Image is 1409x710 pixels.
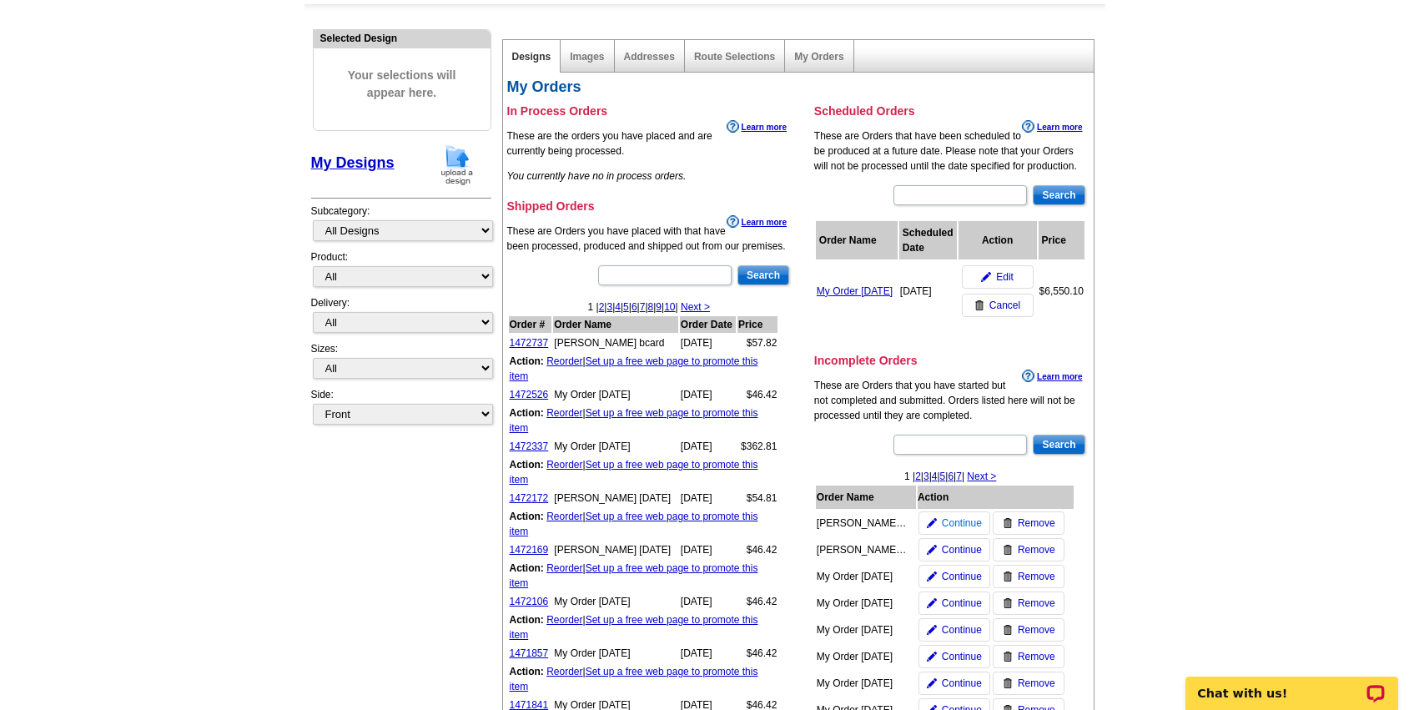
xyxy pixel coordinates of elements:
span: Continue [942,676,982,691]
iframe: LiveChat chat widget [1175,657,1409,710]
a: 7 [956,471,962,482]
a: 1472737 [510,337,549,349]
div: My Order [DATE] [817,649,908,664]
b: Action: [510,511,544,522]
div: Product: [311,249,491,295]
a: 1471857 [510,647,549,659]
a: 4 [932,471,938,482]
div: Subcategory: [311,204,491,249]
td: [PERSON_NAME] [DATE] [553,541,677,558]
img: trashcan-icon.gif [1003,545,1013,555]
a: Reorder [546,562,582,574]
input: Search [737,265,789,285]
img: pencil-icon.gif [927,572,937,582]
td: | [509,405,778,436]
em: You currently have no in process orders. [507,170,687,182]
td: | [509,353,778,385]
a: Continue [918,565,990,588]
span: Remove [1018,622,1055,637]
a: 2 [599,301,605,313]
div: Sizes: [311,341,491,387]
span: Continue [942,622,982,637]
p: These are Orders that have been scheduled to be produced at a future date. Please note that your ... [814,128,1087,174]
div: 1 | | | | | | | | | | [507,300,792,315]
a: Reorder [546,511,582,522]
th: Order # [509,316,552,333]
td: | [509,663,778,695]
td: [DATE] [680,335,736,351]
img: trashcan-icon.gif [1003,518,1013,528]
span: Remove [1018,676,1055,691]
img: trashcan-icon.gif [1003,625,1013,635]
a: Continue [918,592,990,615]
a: Set up a free web page to promote this item [510,614,758,641]
td: [DATE] [680,593,736,610]
a: My Designs [311,154,395,171]
th: Order Name [816,221,898,259]
td: [PERSON_NAME] bcard [553,335,677,351]
a: Next > [967,471,996,482]
span: Continue [942,596,982,611]
a: Reorder [546,459,582,471]
td: [DATE] [899,261,957,321]
a: Continue [918,645,990,668]
div: Side: [311,387,491,426]
span: Remove [1018,649,1055,664]
span: Remove [1018,596,1055,611]
th: Price [737,316,777,333]
td: My Order [DATE] [553,593,677,610]
img: pencil-icon.gif [927,652,937,662]
td: $54.81 [737,490,777,506]
a: My Orders [794,51,843,63]
p: These are the orders you have placed and are currently being processed. [507,128,792,159]
a: 7 [640,301,646,313]
td: $6,550.10 [1039,261,1084,321]
input: Search [1033,185,1084,205]
img: trashcan-icon.gif [1003,678,1013,688]
img: pencil-icon.gif [927,625,937,635]
a: Continue [918,618,990,642]
a: Images [570,51,604,63]
td: [DATE] [680,645,736,662]
td: [PERSON_NAME] [DATE] [553,490,677,506]
a: 6 [632,301,637,313]
a: Designs [512,51,551,63]
td: [DATE] [680,490,736,506]
a: Route Selections [694,51,775,63]
div: My Order [DATE] [817,676,908,691]
a: Set up a free web page to promote this item [510,459,758,486]
td: $46.42 [737,593,777,610]
a: Next > [681,301,710,313]
h3: Scheduled Orders [814,103,1087,118]
a: Edit [962,265,1034,289]
a: 3 [923,471,929,482]
span: Your selections will appear here. [326,50,478,118]
a: Continue [918,511,990,535]
img: pencil-icon.gif [981,272,991,282]
td: [DATE] [680,438,736,455]
td: [DATE] [680,386,736,403]
th: Order Date [680,316,736,333]
th: Action [959,221,1037,259]
a: Learn more [1022,370,1082,383]
b: Action: [510,355,544,367]
a: Set up a free web page to promote this item [510,407,758,434]
div: My Order [DATE] [817,569,908,584]
a: Learn more [727,215,787,229]
a: Reorder [546,407,582,419]
b: Action: [510,407,544,419]
a: 1472106 [510,596,549,607]
td: $57.82 [737,335,777,351]
a: 2 [915,471,921,482]
b: Action: [510,666,544,677]
div: Delivery: [311,295,491,341]
a: Learn more [1022,120,1082,133]
a: 1472172 [510,492,549,504]
a: 4 [615,301,621,313]
a: 1472337 [510,441,549,452]
h3: Shipped Orders [507,199,792,214]
p: These are Orders you have placed with that have been processed, produced and shipped out from our... [507,224,792,254]
div: My Order [DATE] [817,596,908,611]
input: Search [1033,435,1084,455]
